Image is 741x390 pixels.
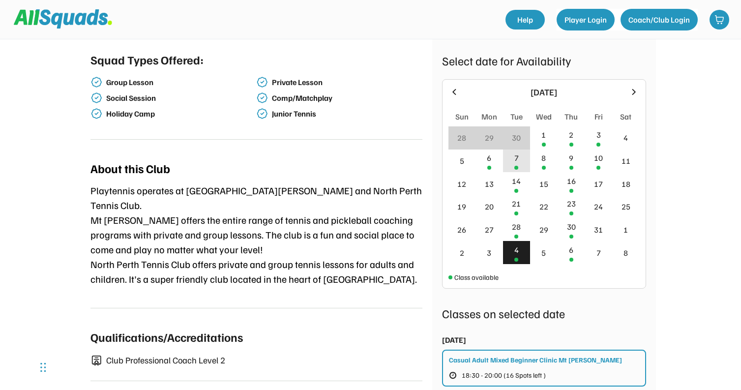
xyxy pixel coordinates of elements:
[512,198,521,210] div: 21
[90,159,170,177] div: About this Club
[567,221,576,233] div: 30
[623,247,628,259] div: 8
[487,247,491,259] div: 3
[539,178,548,190] div: 15
[454,272,499,282] div: Class available
[90,51,204,68] div: Squad Types Offered:
[622,178,630,190] div: 18
[622,155,630,167] div: 11
[623,132,628,144] div: 4
[512,221,521,233] div: 28
[14,9,112,28] img: Squad%20Logo.svg
[623,224,628,236] div: 1
[460,155,464,167] div: 5
[272,109,420,119] div: Junior Tennis
[272,93,420,103] div: Comp/Matchplay
[90,92,102,104] img: check-verified-01.svg
[457,201,466,212] div: 19
[442,52,646,69] div: Select date for Availability
[106,78,255,87] div: Group Lesson
[714,15,724,25] img: shopping-cart-01%20%281%29.svg
[449,355,622,365] div: Casual Adult Mixed Beginner Clinic Mt [PERSON_NAME]
[485,132,494,144] div: 29
[442,304,646,322] div: Classes on selected date
[487,152,491,164] div: 6
[481,111,497,122] div: Mon
[90,183,422,286] div: Playtennis operates at [GEOGRAPHIC_DATA][PERSON_NAME] and North Perth Tennis Club. Mt [PERSON_NAM...
[510,111,523,122] div: Tue
[90,76,102,88] img: check-verified-01.svg
[539,224,548,236] div: 29
[596,129,601,141] div: 3
[514,152,519,164] div: 7
[594,201,603,212] div: 24
[462,372,546,379] span: 18:30 - 20:00 (16 Spots left )
[465,86,623,99] div: [DATE]
[569,152,573,164] div: 9
[512,175,521,187] div: 14
[485,178,494,190] div: 13
[256,108,268,120] img: check-verified-01.svg
[569,129,573,141] div: 2
[106,93,255,103] div: Social Session
[539,201,548,212] div: 22
[90,328,243,346] div: Qualifications/Accreditations
[557,9,615,30] button: Player Login
[256,92,268,104] img: check-verified-01.svg
[512,132,521,144] div: 30
[457,132,466,144] div: 28
[90,108,102,120] img: check-verified-01.svg
[594,178,603,190] div: 17
[564,111,578,122] div: Thu
[567,198,576,210] div: 23
[272,78,420,87] div: Private Lesson
[256,76,268,88] img: check-verified-01.svg
[90,355,102,366] img: certificate-01.svg
[594,224,603,236] div: 31
[541,129,546,141] div: 1
[485,201,494,212] div: 20
[536,111,552,122] div: Wed
[455,111,469,122] div: Sun
[567,175,576,187] div: 16
[594,111,603,122] div: Fri
[596,247,601,259] div: 7
[485,224,494,236] div: 27
[541,247,546,259] div: 5
[514,244,519,256] div: 4
[622,201,630,212] div: 25
[449,369,562,382] button: 18:30 - 20:00 (16 Spots left )
[541,152,546,164] div: 8
[620,111,631,122] div: Sat
[569,244,573,256] div: 6
[594,152,603,164] div: 10
[505,10,545,30] a: Help
[106,109,255,119] div: Holiday Camp
[621,9,698,30] button: Coach/Club Login
[460,247,464,259] div: 2
[442,334,466,346] div: [DATE]
[457,224,466,236] div: 26
[457,178,466,190] div: 12
[106,354,422,367] div: Club Professional Coach Level 2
